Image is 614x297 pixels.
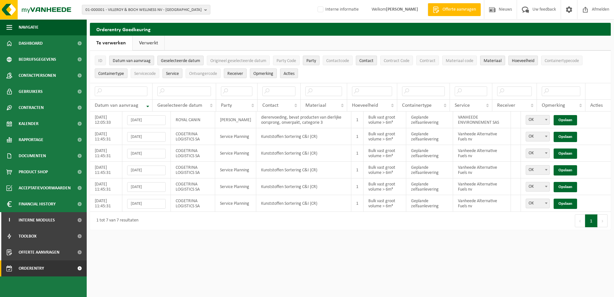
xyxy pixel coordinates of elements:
span: OK [526,166,549,175]
button: 1 [585,214,598,227]
span: Contactpersonen [19,67,56,84]
a: Opslaan [554,115,577,125]
span: Receiver [227,71,243,76]
span: OK [526,132,550,141]
button: Party CodeParty Code: Activate to sort [273,56,300,65]
div: 1 tot 7 van 7 resultaten [93,215,138,227]
span: Materiaal code [446,59,473,63]
span: ID [98,59,102,63]
span: Opmerking [253,71,273,76]
span: Toolbox [19,228,37,244]
a: Opslaan [554,199,577,209]
button: Contract CodeContract Code: Activate to sort [380,56,413,65]
td: Kunststoffen Sortering C&I (CR) [256,128,351,145]
td: Kunststoffen Sortering C&I (CR) [256,195,351,212]
button: Materiaal codeMateriaal code: Activate to sort [442,56,477,65]
td: Service Planning [215,128,256,145]
td: Geplande zelfaanlevering [406,162,453,178]
td: Kunststoffen Sortering C&I (CR) [256,162,351,178]
span: OK [526,132,549,141]
span: Interne modules [19,212,55,228]
span: Contract [420,59,435,63]
td: 1 [351,145,364,162]
td: Bulk vast groot volume > 6m³ [364,195,406,212]
span: 01-000001 - VILLEROY & BOCH WELLNESS NV - [GEOGRAPHIC_DATA] [85,5,202,15]
td: Service Planning [215,162,256,178]
span: OK [526,182,550,192]
span: Contactcode [326,59,349,63]
td: Kunststoffen Sortering C&I (CR) [256,145,351,162]
td: [DATE] 11:45:31 [90,178,122,195]
span: Datum van aanvraag [95,103,138,108]
span: I [6,212,12,228]
span: Containertype [402,103,432,108]
span: Contract Code [384,59,409,63]
td: COGETRINA LOGISTICS SA [171,178,215,195]
button: Origineel geselecteerde datumOrigineel geselecteerde datum: Activate to sort [207,56,270,65]
td: [DATE] 11:45:31 [90,162,122,178]
span: Gebruikers [19,84,43,100]
button: ContactContact: Activate to sort [356,56,377,65]
td: Geplande zelfaanlevering [406,178,453,195]
a: Te verwerken [90,36,132,50]
td: 1 [351,178,364,195]
td: COGETRINA LOGISTICS SA [171,128,215,145]
span: Product Shop [19,164,48,180]
td: Vanheede Alternative Fuels nv [453,178,511,195]
td: 1 [351,162,364,178]
td: Service Planning [215,195,256,212]
button: ContractContract: Activate to sort [416,56,439,65]
span: Receiver [497,103,515,108]
td: 1 [351,112,364,128]
span: OK [526,182,549,191]
td: Geplande zelfaanlevering [406,195,453,212]
span: Hoeveelheid [352,103,378,108]
span: Offerte aanvragen [19,244,59,260]
span: Containertypecode [545,59,579,63]
span: Acties [590,103,603,108]
button: Previous [575,214,585,227]
td: Geplande zelfaanlevering [406,112,453,128]
td: Vanheede Alternative Fuels nv [453,195,511,212]
button: HoeveelheidHoeveelheid: Activate to sort [508,56,538,65]
td: [DATE] 12:05:33 [90,112,122,128]
button: IDID: Activate to sort [95,56,106,65]
td: Geplande zelfaanlevering [406,128,453,145]
a: Verwerkt [133,36,164,50]
td: COGETRINA LOGISTICS SA [171,145,215,162]
a: Opslaan [554,165,577,175]
h2: Orderentry Goedkeuring [90,23,611,35]
span: Servicecode [134,71,156,76]
span: Service [166,71,179,76]
label: Interne informatie [316,5,359,14]
span: Navigatie [19,19,39,35]
td: 1 [351,195,364,212]
button: Next [598,214,608,227]
span: Contact [262,103,278,108]
a: Opslaan [554,132,577,142]
span: Party Code [276,59,296,63]
span: OK [526,115,549,124]
td: Service Planning [215,145,256,162]
button: OntvangercodeOntvangercode: Activate to sort [186,68,221,78]
td: Bulk vast groot volume > 6m³ [364,128,406,145]
td: Vanheede Alternative Fuels nv [453,162,511,178]
button: Geselecteerde datumGeselecteerde datum: Activate to sort [157,56,204,65]
td: [DATE] 11:45:31 [90,128,122,145]
span: OK [526,148,550,158]
span: Acceptatievoorwaarden [19,180,71,196]
button: PartyParty: Activate to sort [303,56,320,65]
a: Opslaan [554,148,577,159]
span: Origineel geselecteerde datum [210,59,266,63]
td: dierenvoeding, bevat producten van dierlijke oorsprong, onverpakt, categorie 3 [256,112,351,128]
td: 1 [351,128,364,145]
td: Bulk vast groot volume > 6m³ [364,162,406,178]
span: Containertype [98,71,124,76]
span: Orderentry Goedkeuring [19,260,73,276]
td: Bulk vast groot volume > 6m³ [364,112,406,128]
td: Vanheede Alternative Fuels nv [453,145,511,162]
td: Vanheede Alternative Fuels nv [453,128,511,145]
span: OK [526,165,550,175]
button: Datum van aanvraagDatum van aanvraag: Activate to remove sorting [109,56,154,65]
span: OK [526,199,550,208]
